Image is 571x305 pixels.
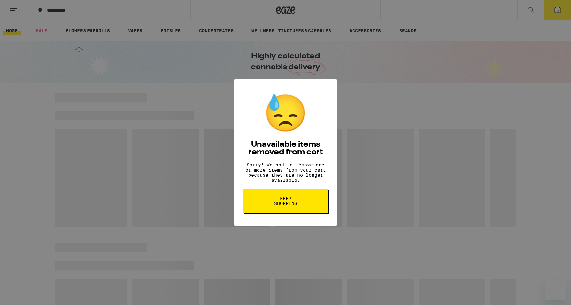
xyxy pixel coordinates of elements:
p: Sorry! We had to remove one or more items from your cart because they are no longer available. [243,162,328,183]
button: Keep Shopping [243,189,328,213]
iframe: Button to launch messaging window [545,279,566,300]
span: Keep Shopping [269,197,302,205]
div: 😓 [263,92,308,134]
h2: Unavailable items removed from cart [243,141,328,156]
